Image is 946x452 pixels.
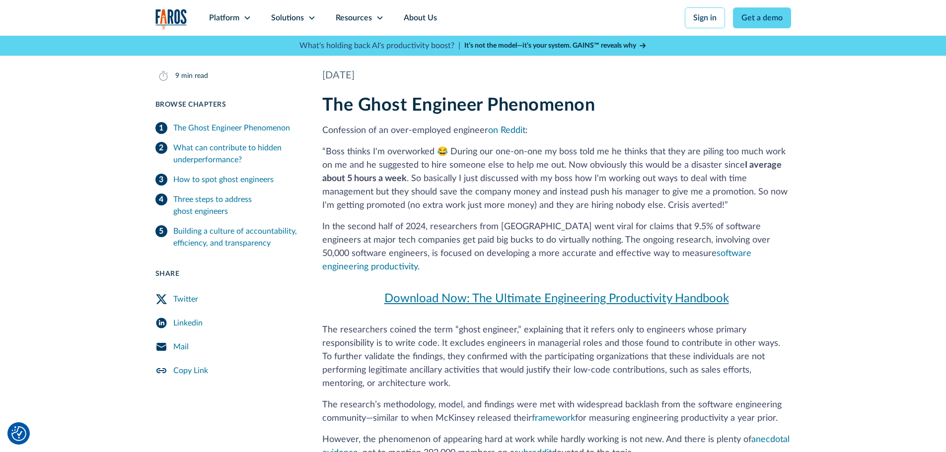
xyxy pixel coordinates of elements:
a: on Reddit [488,126,525,135]
a: Download Now: The Ultimate Engineering Productivity Handbook [322,290,791,308]
a: It’s not the model—it’s your system. GAINS™ reveals why [464,41,647,51]
div: Mail [173,341,189,353]
div: How to spot ghost engineers [173,174,274,186]
a: Building a culture of accountability, efficiency, and transparency [155,221,298,253]
a: How to spot ghost engineers [155,170,298,190]
a: LinkedIn Share [155,311,298,335]
div: Browse Chapters [155,100,298,110]
strong: It’s not the model—it’s your system. GAINS™ reveals why [464,42,636,49]
button: Cookie Settings [11,426,26,441]
a: Twitter Share [155,287,298,311]
div: [DATE] [322,68,791,83]
p: Confession of an over-employed engineer : [322,124,791,137]
p: “Boss thinks I'm overworked 😂 During our one-on-one my boss told me he thinks that they are pilin... [322,145,791,212]
a: The Ghost Engineer Phenomenon [155,118,298,138]
a: Three steps to address ghost engineers [155,190,298,221]
p: The research’s methodology, model, and findings were met with widespread backlash from the softwa... [322,398,791,425]
div: Copy Link [173,365,208,377]
div: 9 [175,71,179,81]
div: Linkedin [173,317,203,329]
a: What can contribute to hidden underperformance? [155,138,298,170]
div: The Ghost Engineer Phenomenon [173,122,290,134]
img: Revisit consent button [11,426,26,441]
div: Twitter [173,293,198,305]
a: Get a demo [733,7,791,28]
div: Resources [336,12,372,24]
p: The researchers coined the term “ghost engineer,” explaining that it refers only to engineers who... [322,323,791,390]
a: framework [532,414,575,423]
div: What can contribute to hidden underperformance? [173,142,298,166]
div: Share [155,269,298,279]
a: home [155,9,187,29]
div: Building a culture of accountability, efficiency, and transparency [173,225,298,249]
img: Logo of the analytics and reporting company Faros. [155,9,187,29]
div: Solutions [271,12,304,24]
div: Three steps to address ghost engineers [173,194,298,217]
p: What's holding back AI's productivity boost? | [299,40,460,52]
p: In the second half of 2024, researchers from [GEOGRAPHIC_DATA] went viral for claims that 9.5% of... [322,220,791,274]
div: min read [181,71,208,81]
h2: The Ghost Engineer Phenomenon [322,95,791,116]
a: Mail Share [155,335,298,359]
a: Sign in [685,7,725,28]
div: Platform [209,12,239,24]
a: Copy Link [155,359,298,383]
